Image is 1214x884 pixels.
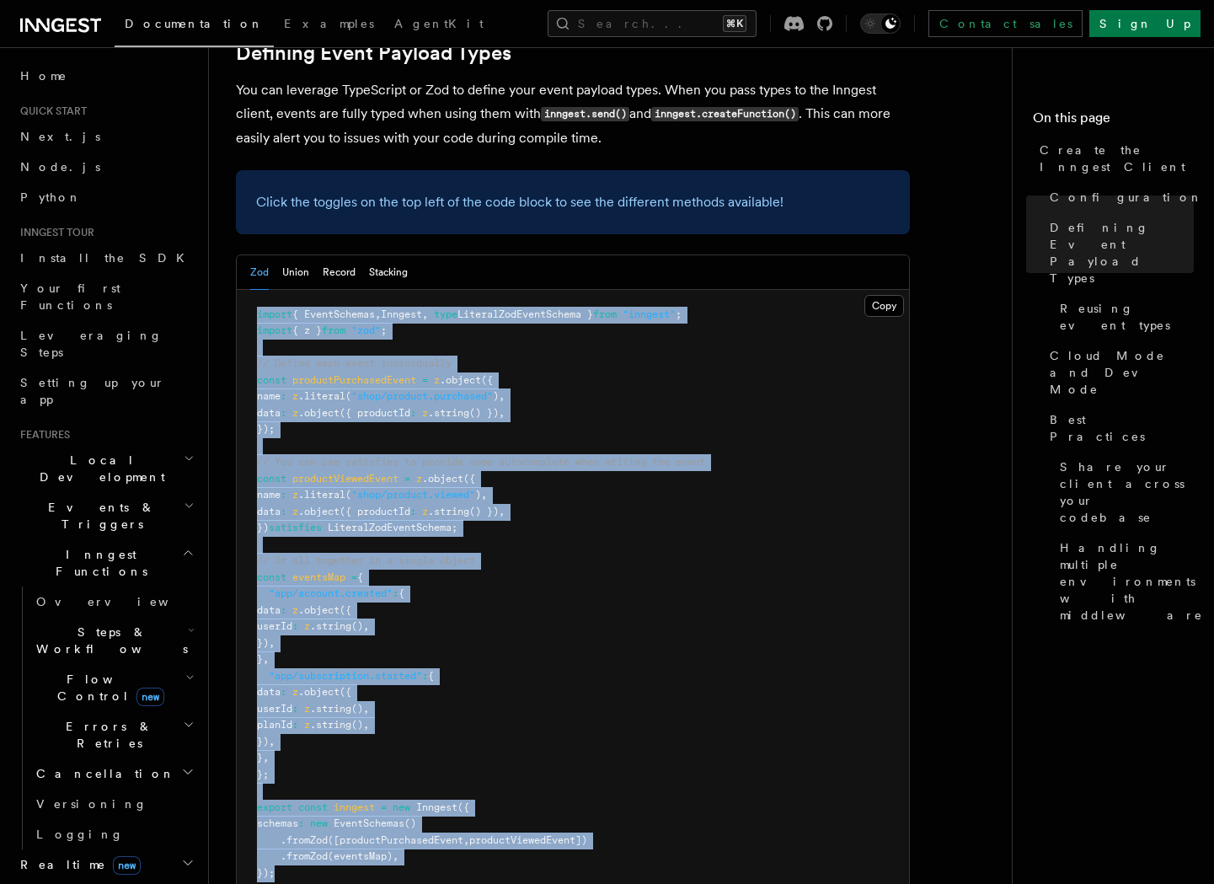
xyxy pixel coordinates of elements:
[351,489,475,501] span: "shop/product.viewed"
[481,374,493,386] span: ({
[115,5,274,47] a: Documentation
[292,719,298,731] span: :
[298,817,304,829] span: :
[292,703,298,715] span: :
[281,834,328,846] span: .fromZod
[20,376,165,406] span: Setting up your app
[257,736,269,747] span: })
[269,736,275,747] span: ,
[434,308,457,320] span: type
[1060,539,1203,624] span: Handling multiple environments with middleware
[651,107,799,121] code: inngest.createFunction()
[136,688,164,706] span: new
[304,719,310,731] span: z
[29,617,198,664] button: Steps & Workflows
[363,620,369,632] span: ,
[281,850,328,862] span: .fromZod
[292,374,416,386] span: productPurchasedEvent
[281,506,286,517] span: :
[310,817,328,829] span: new
[1043,212,1194,293] a: Defining Event Payload Types
[13,182,198,212] a: Python
[457,801,469,813] span: ({
[292,571,345,583] span: eventsMap
[257,752,263,763] span: }
[29,765,175,782] span: Cancellation
[36,828,124,841] span: Logging
[257,817,298,829] span: schemas
[381,801,387,813] span: =
[292,473,398,485] span: productViewedEvent
[463,473,475,485] span: ({
[357,571,363,583] span: {
[328,850,393,862] span: (eventsMap)
[29,671,185,705] span: Flow Control
[457,308,593,320] span: LiteralZodEventSchema }
[292,308,375,320] span: { EventSchemas
[351,703,363,715] span: ()
[328,834,463,846] span: ([productPurchasedEvent
[310,703,351,715] span: .string
[323,255,356,290] button: Record
[410,407,416,419] span: :
[334,801,375,813] span: inngest
[292,407,298,419] span: z
[13,428,70,442] span: Features
[499,407,505,419] span: ,
[13,587,198,849] div: Inngest Functions
[393,801,410,813] span: new
[860,13,901,34] button: Toggle dark mode
[340,506,410,517] span: ({ productId
[36,797,147,811] span: Versioning
[13,539,198,587] button: Inngest Functions
[345,390,351,402] span: (
[298,390,345,402] span: .literal
[548,10,757,37] button: Search...⌘K
[363,719,369,731] span: ,
[281,390,286,402] span: :
[13,499,184,533] span: Events & Triggers
[257,489,281,501] span: name
[440,374,481,386] span: .object
[404,817,416,829] span: ()
[1043,340,1194,404] a: Cloud Mode and Dev Mode
[20,251,195,265] span: Install the SDK
[257,719,292,731] span: planId
[304,703,310,715] span: z
[393,850,398,862] span: ,
[351,620,363,632] span: ()
[1050,347,1194,398] span: Cloud Mode and Dev Mode
[292,324,322,336] span: { z }
[263,653,269,665] span: ,
[469,834,587,846] span: productViewedEvent])
[281,604,286,616] span: :
[334,817,404,829] span: EventSchemas
[452,522,457,533] span: ;
[375,308,381,320] span: ,
[274,5,384,46] a: Examples
[257,390,281,402] span: name
[416,801,457,813] span: Inngest
[404,473,410,485] span: =
[298,801,328,813] span: const
[13,152,198,182] a: Node.js
[125,17,264,30] span: Documentation
[864,295,904,317] button: Copy
[422,670,428,682] span: :
[269,637,275,649] span: ,
[1089,10,1201,37] a: Sign Up
[13,856,141,873] span: Realtime
[20,329,163,359] span: Leveraging Steps
[369,255,408,290] button: Stacking
[292,686,298,698] span: z
[393,587,398,599] span: :
[29,789,198,819] a: Versioning
[322,324,345,336] span: from
[257,555,475,566] span: // Or all together in a single object
[298,506,340,517] span: .object
[298,407,340,419] span: .object
[422,473,463,485] span: .object
[394,17,484,30] span: AgentKit
[298,489,345,501] span: .literal
[298,604,340,616] span: .object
